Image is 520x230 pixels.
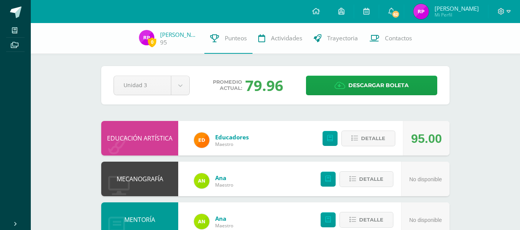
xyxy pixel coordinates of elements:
img: 122d7b7bf6a5205df466ed2966025dea.png [194,173,209,189]
a: Unidad 3 [114,76,189,95]
a: Actividades [252,23,308,54]
span: Detalle [359,172,383,186]
img: 612d8540f47d75f38da33de7c34a2a03.png [139,30,154,45]
span: Detalle [359,213,383,227]
button: Detalle [339,171,393,187]
div: MECANOGRAFÍA [101,162,178,196]
span: Contactos [385,34,412,42]
button: Detalle [339,212,393,228]
span: Maestro [215,141,249,147]
div: 79.96 [245,75,283,95]
span: 0 [148,37,156,47]
span: Promedio actual: [213,79,242,91]
a: Ana [215,215,233,222]
span: Mi Perfil [435,12,479,18]
a: Descargar boleta [306,76,437,95]
a: Educadores [215,133,249,141]
div: EDUCACIÓN ARTÍSTICA [101,121,178,156]
span: Punteos [225,34,247,42]
div: 95.00 [411,121,442,156]
span: Trayectoria [327,34,358,42]
span: Detalle [361,131,385,146]
span: No disponible [409,176,442,182]
span: No disponible [409,217,442,223]
span: 62 [391,10,400,18]
a: 95 [160,38,167,46]
img: 122d7b7bf6a5205df466ed2966025dea.png [194,214,209,229]
span: Maestro [215,182,233,188]
a: Punteos [204,23,252,54]
span: [PERSON_NAME] [435,5,479,12]
a: Contactos [364,23,418,54]
img: ed927125212876238b0630303cb5fd71.png [194,132,209,148]
span: Maestro [215,222,233,229]
span: Actividades [271,34,302,42]
button: Detalle [341,131,395,146]
span: Descargar boleta [348,76,409,95]
img: 612d8540f47d75f38da33de7c34a2a03.png [413,4,429,19]
a: [PERSON_NAME] [160,31,199,38]
span: Unidad 3 [124,76,161,94]
a: Trayectoria [308,23,364,54]
a: Ana [215,174,233,182]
